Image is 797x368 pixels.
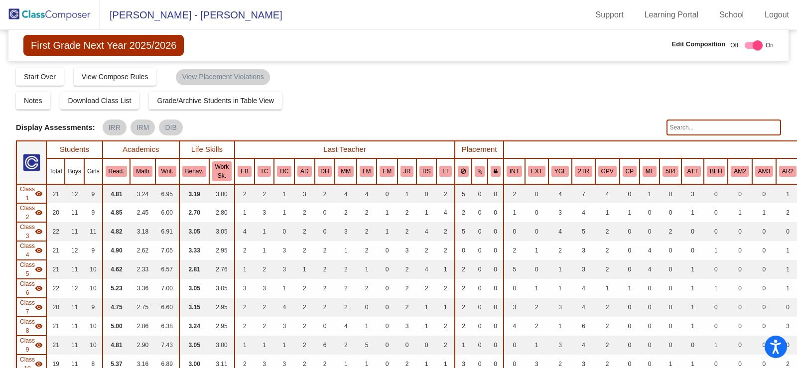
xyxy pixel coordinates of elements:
[335,279,357,298] td: 2
[209,203,235,222] td: 2.80
[572,260,595,279] td: 3
[525,184,548,203] td: 0
[572,203,595,222] td: 4
[35,209,43,217] mat-icon: visibility
[436,184,455,203] td: 2
[335,184,357,203] td: 4
[103,120,127,135] mat-chip: IRR
[176,69,269,85] mat-chip: View Placement Violations
[335,203,357,222] td: 2
[20,204,35,222] span: Class 2
[488,184,504,203] td: 0
[84,203,103,222] td: 9
[23,35,184,56] span: First Grade Next Year 2025/2026
[472,241,488,260] td: 0
[504,158,525,184] th: Introvert
[255,203,274,222] td: 3
[65,203,84,222] td: 11
[315,158,335,184] th: Debbie Hannold
[159,120,182,135] mat-chip: DIB
[588,7,632,23] a: Support
[707,166,725,177] button: BEH
[436,241,455,260] td: 2
[294,158,314,184] th: Ashly DiTonno
[84,184,103,203] td: 9
[68,97,132,105] span: Download Class List
[525,241,548,260] td: 1
[16,184,46,203] td: Pamela Moore - ICR1/ M/ A/ML
[455,279,472,298] td: 2
[660,203,681,222] td: 0
[255,184,274,203] td: 2
[103,141,179,158] th: Academics
[572,158,595,184] th: Two Teacher Room
[681,158,704,184] th: Attendance Issues
[209,260,235,279] td: 2.76
[335,222,357,241] td: 3
[416,222,436,241] td: 4
[357,203,377,222] td: 2
[20,223,35,241] span: Class 3
[65,184,84,203] td: 12
[436,158,455,184] th: Lori Taylor
[179,241,209,260] td: 3.33
[528,166,545,177] button: EXT
[640,184,660,203] td: 1
[504,184,525,203] td: 2
[84,241,103,260] td: 9
[133,166,152,177] button: Math
[704,158,728,184] th: I&RS Behavior
[752,203,776,222] td: 1
[158,166,176,177] button: Writ.
[274,260,294,279] td: 3
[103,241,131,260] td: 4.90
[416,241,436,260] td: 2
[16,279,46,298] td: Michaela Shriver - Shriver
[504,222,525,241] td: 0
[572,241,595,260] td: 3
[255,241,274,260] td: 1
[595,260,620,279] td: 2
[360,166,374,177] button: LM
[338,166,354,177] button: MM
[235,141,455,158] th: Last Teacher
[106,166,128,177] button: Read.
[488,241,504,260] td: 0
[620,203,640,222] td: 1
[74,68,156,86] button: View Compose Rules
[357,158,377,184] th: Lisa Masciangelo
[551,166,569,177] button: YGL
[752,222,776,241] td: 0
[16,222,46,241] td: Johanna Mastrogiacomo - ICR3/ M/W
[752,260,776,279] td: 0
[416,260,436,279] td: 4
[155,184,179,203] td: 6.95
[179,203,209,222] td: 2.70
[455,158,472,184] th: Keep away students
[182,166,206,177] button: Behav.
[377,241,398,260] td: 0
[598,166,617,177] button: GPV
[660,184,681,203] td: 0
[274,222,294,241] td: 0
[620,260,640,279] td: 0
[398,260,416,279] td: 2
[455,203,472,222] td: 2
[643,166,657,177] button: ML
[400,166,413,177] button: JR
[595,241,620,260] td: 2
[131,120,155,135] mat-chip: IRM
[46,260,65,279] td: 21
[704,260,728,279] td: 0
[730,41,738,50] span: Off
[548,241,572,260] td: 2
[130,203,155,222] td: 2.45
[235,222,255,241] td: 4
[179,279,209,298] td: 3.05
[640,222,660,241] td: 0
[488,260,504,279] td: 0
[398,203,416,222] td: 2
[595,184,620,203] td: 4
[357,222,377,241] td: 2
[620,158,640,184] th: Challenging Parent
